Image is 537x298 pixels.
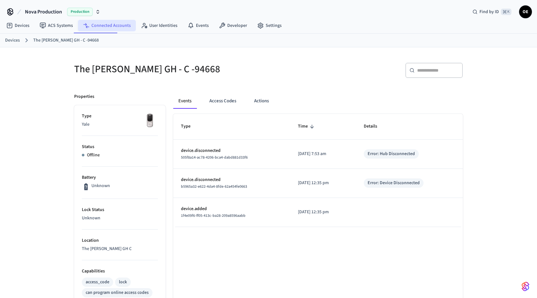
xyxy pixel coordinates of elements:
div: can program online access codes [86,289,149,296]
a: Devices [5,37,20,44]
p: Battery [82,174,158,181]
span: Type [181,122,199,131]
span: 1f4e09f6-ff05-413c-ba28-209a8596aabb [181,213,245,218]
span: OE [520,6,531,18]
span: ⌘ K [501,9,511,15]
p: Status [82,144,158,150]
p: Type [82,113,158,120]
a: ACS Systems [35,20,78,31]
span: b5965a32-e622-4da4-8fde-62a454fe0663 [181,184,247,189]
span: Time [298,122,316,131]
div: Error: Device Disconnected [368,180,420,186]
p: device.added [181,206,283,212]
p: The [PERSON_NAME] GH C [82,246,158,252]
p: Unknown [82,215,158,222]
div: access_code [86,279,109,286]
p: Capabilities [82,268,158,275]
span: Nova Production [25,8,62,16]
p: device.disconnected [181,147,283,154]
p: [DATE] 12:35 pm [298,209,348,216]
a: Developer [214,20,252,31]
div: Find by ID⌘ K [467,6,517,18]
p: Unknown [91,183,110,189]
button: OE [519,5,532,18]
p: device.disconnected [181,176,283,183]
img: SeamLogoGradient.69752ec5.svg [522,281,529,292]
span: Details [364,122,385,131]
span: Find by ID [479,9,499,15]
a: Devices [1,20,35,31]
p: Yale [82,121,158,128]
div: Error: Hub Disconnected [368,151,415,157]
img: Yale Assure Touchscreen Wifi Smart Lock, Satin Nickel, Front [142,113,158,129]
p: [DATE] 12:35 pm [298,180,348,186]
p: Offline [87,152,100,159]
span: 505f8a14-ac78-4206-bca4-dabd881d33f6 [181,155,248,160]
p: Lock Status [82,207,158,213]
div: ant example [173,93,463,109]
p: Properties [74,93,94,100]
a: Connected Accounts [78,20,136,31]
p: Location [82,237,158,244]
a: Settings [252,20,287,31]
button: Access Codes [204,93,241,109]
a: The [PERSON_NAME] GH - C -94668 [33,37,99,44]
div: lock [119,279,127,286]
a: Events [183,20,214,31]
span: Production [67,8,93,16]
a: User Identities [136,20,183,31]
button: Events [173,93,197,109]
table: sticky table [173,114,463,227]
p: [DATE] 7:53 am [298,151,348,157]
h5: The [PERSON_NAME] GH - C -94668 [74,63,265,76]
button: Actions [249,93,274,109]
